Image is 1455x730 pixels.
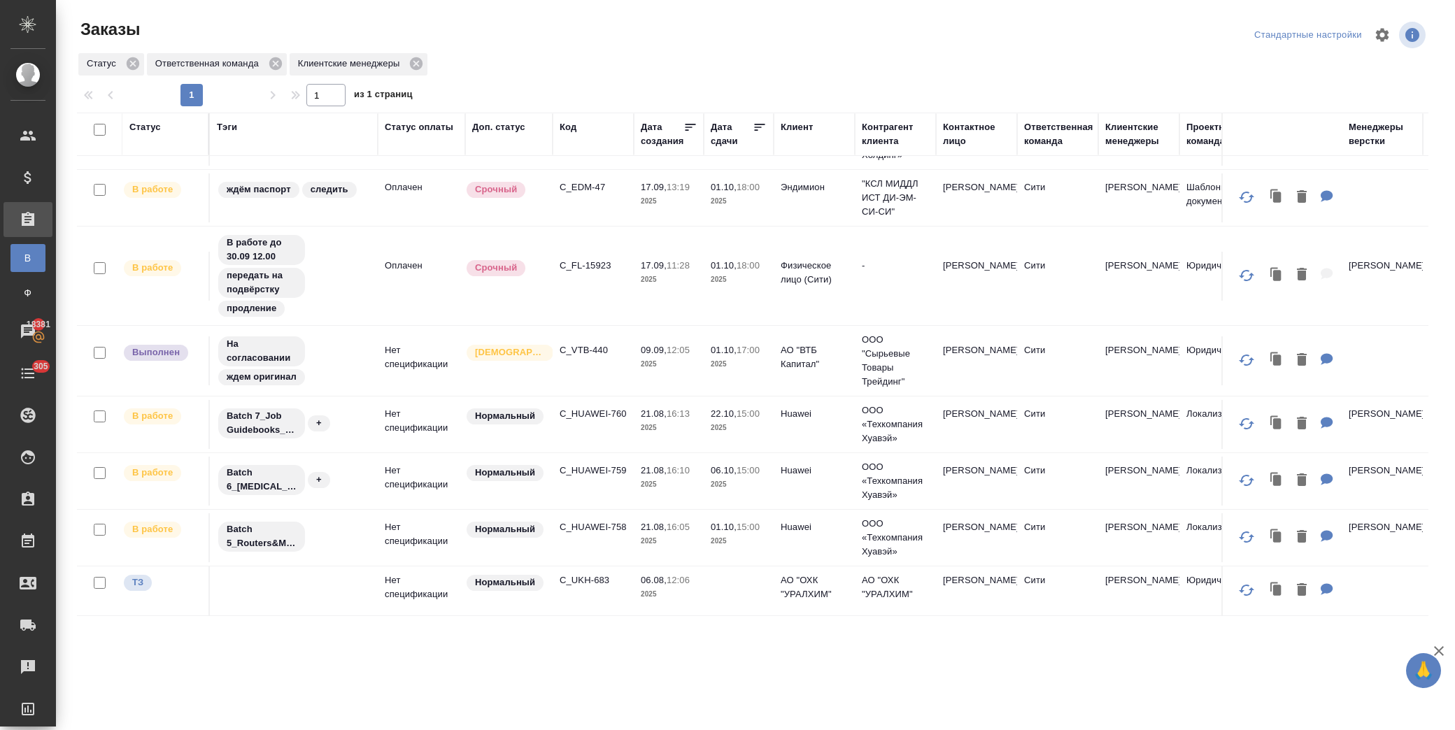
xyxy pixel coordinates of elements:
div: Тэги [217,120,237,134]
p: Нормальный [475,466,535,480]
td: [PERSON_NAME] [936,336,1017,385]
td: [PERSON_NAME] [936,457,1017,506]
p: [PERSON_NAME] [1349,407,1416,421]
p: Huawei [781,520,848,534]
div: Ответственная команда [147,53,287,76]
p: В работе [132,261,173,275]
p: C_FL-15923 [560,259,627,273]
p: В работе [132,182,173,196]
td: [PERSON_NAME] [936,252,1017,301]
p: ООО «Техкомпания Хуавэй» [862,517,929,559]
button: Удалить [1290,410,1314,438]
td: [PERSON_NAME] [936,400,1017,449]
p: 01.10, [711,260,737,271]
p: Huawei [781,407,848,421]
td: Нет спецификации [378,400,465,449]
div: Выставляется автоматически, если на указанный объем услуг необходимо больше времени в стандартном... [465,259,546,278]
div: Статус [78,53,144,76]
td: Сити [1017,336,1098,385]
td: Нет спецификации [378,513,465,562]
div: Ответственная команда [1024,120,1093,148]
p: + [316,473,322,487]
button: Клонировать [1263,523,1290,552]
p: 18:00 [737,182,760,192]
div: Контрагент клиента [862,120,929,148]
button: Обновить [1230,407,1263,441]
td: Шаблонные документы [1179,173,1261,222]
td: [PERSON_NAME] [936,566,1017,615]
p: продление [227,301,276,315]
p: [DEMOGRAPHIC_DATA] [475,345,545,359]
td: Юридический [1179,336,1261,385]
div: Batch 7_Job Guidebooks_22.10, + [217,407,371,440]
button: Обновить [1230,180,1263,214]
td: Нет спецификации [378,566,465,615]
p: Нормальный [475,409,535,423]
td: [PERSON_NAME] [936,513,1017,562]
p: 22.10, [711,408,737,419]
td: Сити [1017,252,1098,301]
p: 01.10, [711,522,737,532]
span: Настроить таблицу [1365,18,1399,52]
p: 2025 [641,587,697,601]
p: 2025 [641,194,697,208]
p: 06.10, [711,465,737,475]
td: [PERSON_NAME] [1098,400,1179,449]
p: АО "ОХК "УРАЛХИМ" [862,573,929,601]
p: 01.10, [711,182,737,192]
span: 305 [25,359,57,373]
td: Локализация [1179,513,1261,562]
td: Сити [1017,566,1098,615]
p: 2025 [641,421,697,435]
p: 16:10 [667,465,690,475]
td: Локализация [1179,400,1261,449]
p: 21.08, [641,522,667,532]
a: Ф [10,279,45,307]
button: Клонировать [1263,410,1290,438]
p: Срочный [475,182,517,196]
p: На согласовании [227,337,297,365]
td: [PERSON_NAME] [1098,513,1179,562]
p: "КСЛ МИДДЛ ИСТ ДИ-ЭМ-СИ-СИ" [862,177,929,219]
button: Обновить [1230,573,1263,607]
td: Нет спецификации [378,336,465,385]
div: На согласовании, ждем оригинал [217,335,371,387]
td: Сити [1017,173,1098,222]
span: В [17,251,38,265]
button: Удалить [1290,576,1314,605]
a: 18381 [3,314,52,349]
p: C_UKH-683 [560,573,627,587]
button: Удалить [1290,346,1314,375]
td: [PERSON_NAME] [1098,173,1179,222]
span: Ф [17,286,38,300]
div: Контактное лицо [943,120,1010,148]
p: 17.09, [641,182,667,192]
div: Выставляет КМ при отправке заказа на расчет верстке (для тикета) или для уточнения сроков на прои... [122,573,201,592]
p: 2025 [641,478,697,492]
p: + [316,416,322,430]
div: Клиентские менеджеры [290,53,428,76]
p: Физическое лицо (Сити) [781,259,848,287]
p: Клиентские менеджеры [298,57,405,71]
span: 18381 [18,317,59,331]
td: Сити [1017,400,1098,449]
p: [PERSON_NAME] [1349,464,1416,478]
p: Срочный [475,261,517,275]
div: Выставляет ПМ после принятия заказа от КМа [122,407,201,426]
p: 16:13 [667,408,690,419]
p: 2025 [711,478,767,492]
td: [PERSON_NAME] [936,173,1017,222]
div: Дата создания [641,120,683,148]
p: 12:05 [667,345,690,355]
p: В работе [132,522,173,536]
div: Менеджеры верстки [1349,120,1416,148]
p: ООО «Техкомпания Хуавэй» [862,403,929,445]
p: 2025 [641,534,697,548]
p: 01.10, [711,345,737,355]
p: Статус [87,57,121,71]
div: Выставляет ПМ после принятия заказа от КМа [122,180,201,199]
div: Batch 5_Routers&MBB_01.10 [217,520,371,553]
p: C_VTB-440 [560,343,627,357]
div: Статус по умолчанию для стандартных заказов [465,520,546,539]
p: В работе [132,466,173,480]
